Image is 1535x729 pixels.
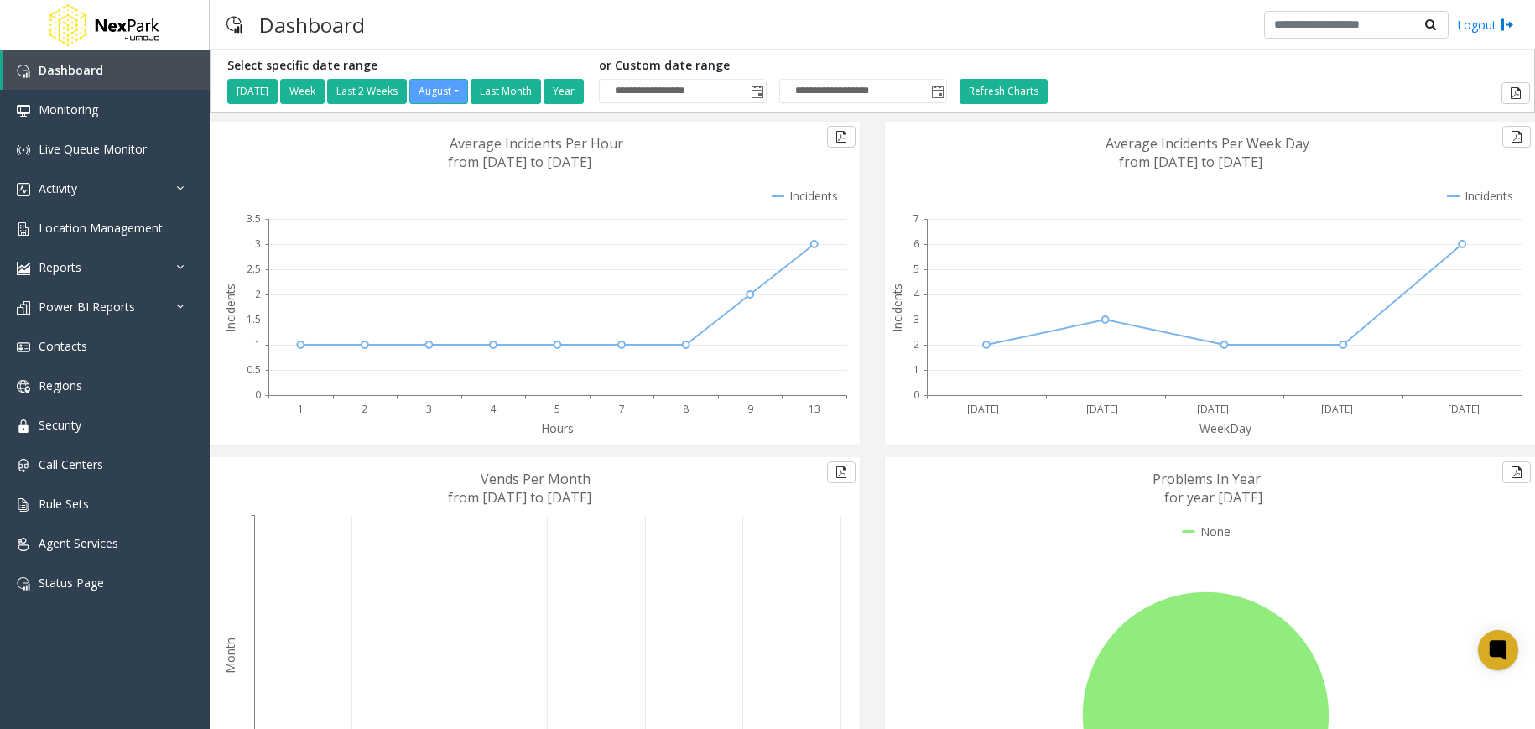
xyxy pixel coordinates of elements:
[450,134,623,153] text: Average Incidents Per Hour
[913,337,919,351] text: 2
[1199,420,1252,436] text: WeekDay
[39,220,163,236] span: Location Management
[17,222,30,236] img: 'icon'
[1502,461,1531,483] button: Export to pdf
[247,312,261,326] text: 1.5
[3,50,210,90] a: Dashboard
[17,577,30,591] img: 'icon'
[227,79,278,104] button: [DATE]
[251,4,373,45] h3: Dashboard
[39,496,89,512] span: Rule Sets
[247,262,261,276] text: 2.5
[255,287,261,301] text: 2
[39,141,147,157] span: Live Queue Monitor
[222,638,238,674] text: Month
[39,299,135,315] span: Power BI Reports
[17,380,30,393] img: 'icon'
[1457,16,1514,34] a: Logout
[17,65,30,78] img: 'icon'
[17,498,30,512] img: 'icon'
[599,59,947,73] h5: or Custom date range
[683,402,689,416] text: 8
[17,104,30,117] img: 'icon'
[889,284,905,332] text: Incidents
[255,337,261,351] text: 1
[827,461,856,483] button: Export to pdf
[1502,126,1531,148] button: Export to pdf
[544,79,584,104] button: Year
[17,301,30,315] img: 'icon'
[409,79,468,104] button: August
[448,153,591,171] text: from [DATE] to [DATE]
[960,79,1048,104] button: Refresh Charts
[39,575,104,591] span: Status Page
[39,535,118,551] span: Agent Services
[226,4,242,45] img: pageIcon
[39,456,103,472] span: Call Centers
[619,402,625,416] text: 7
[39,417,81,433] span: Security
[913,312,919,326] text: 3
[481,470,591,488] text: Vends Per Month
[1448,402,1480,416] text: [DATE]
[298,402,304,416] text: 1
[39,378,82,393] span: Regions
[17,341,30,354] img: 'icon'
[1197,402,1229,416] text: [DATE]
[928,80,946,103] span: Toggle popup
[1153,470,1261,488] text: Problems In Year
[541,420,574,436] text: Hours
[471,79,541,104] button: Last Month
[1119,153,1262,171] text: from [DATE] to [DATE]
[827,126,856,148] button: Export to pdf
[227,59,586,73] h5: Select specific date range
[17,459,30,472] img: 'icon'
[255,237,261,251] text: 3
[967,402,999,416] text: [DATE]
[1321,402,1353,416] text: [DATE]
[362,402,367,416] text: 2
[39,62,103,78] span: Dashboard
[39,180,77,196] span: Activity
[747,80,766,103] span: Toggle popup
[222,284,238,332] text: Incidents
[448,488,591,507] text: from [DATE] to [DATE]
[17,183,30,196] img: 'icon'
[913,211,919,226] text: 7
[39,338,87,354] span: Contacts
[809,402,820,416] text: 13
[913,362,919,377] text: 1
[247,211,261,226] text: 3.5
[913,262,919,276] text: 5
[1501,16,1514,34] img: logout
[247,362,261,377] text: 0.5
[280,79,325,104] button: Week
[1164,488,1262,507] text: for year [DATE]
[39,102,98,117] span: Monitoring
[17,419,30,433] img: 'icon'
[913,237,919,251] text: 6
[327,79,407,104] button: Last 2 Weeks
[913,287,920,301] text: 4
[1106,134,1309,153] text: Average Incidents Per Week Day
[17,538,30,551] img: 'icon'
[913,388,919,402] text: 0
[39,259,81,275] span: Reports
[1086,402,1118,416] text: [DATE]
[255,388,261,402] text: 0
[17,143,30,157] img: 'icon'
[17,262,30,275] img: 'icon'
[747,402,753,416] text: 9
[1501,82,1530,104] button: Export to pdf
[490,402,497,416] text: 4
[554,402,560,416] text: 5
[426,402,432,416] text: 3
